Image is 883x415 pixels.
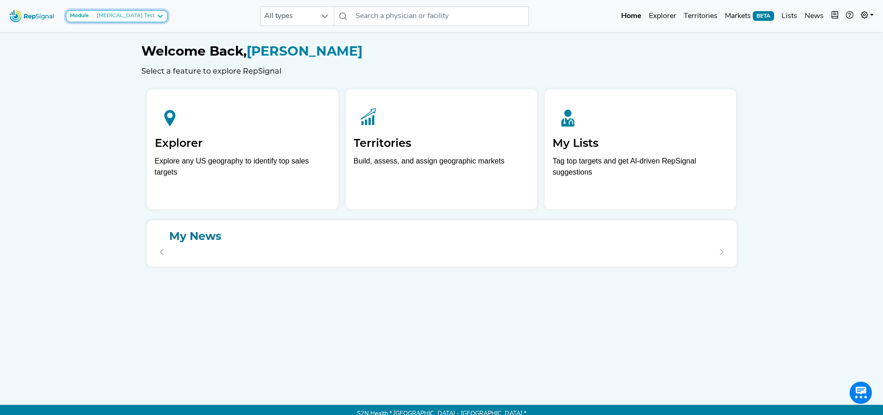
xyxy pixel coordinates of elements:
h1: [PERSON_NAME] [141,44,742,59]
a: ExplorerExplore any US geography to identify top sales targets [147,89,338,209]
a: News [801,7,827,25]
a: My ListsTag top targets and get AI-driven RepSignal suggestions [545,89,736,209]
input: Search a physician or facility [352,6,529,26]
a: Territories [680,7,721,25]
strong: Module [70,13,89,19]
a: TerritoriesBuild, assess, and assign geographic markets [346,89,537,209]
span: Welcome Back, [141,43,247,59]
a: Explorer [645,7,680,25]
span: All types [260,7,316,25]
div: Explore any US geography to identify top sales targets [155,156,330,178]
span: BETA [753,11,774,20]
h6: Select a feature to explore RepSignal [141,67,742,75]
h2: Territories [354,137,529,150]
a: Home [617,7,645,25]
a: My News [154,228,729,245]
a: MarketsBETA [721,7,778,25]
h2: My Lists [553,137,728,150]
p: Tag top targets and get AI-driven RepSignal suggestions [553,156,728,183]
p: Build, assess, and assign geographic markets [354,156,529,183]
button: Module[MEDICAL_DATA] Test [66,10,168,22]
h2: Explorer [155,137,330,150]
button: Intel Book [827,7,842,25]
div: [MEDICAL_DATA] Test [93,13,154,20]
a: Lists [778,7,801,25]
